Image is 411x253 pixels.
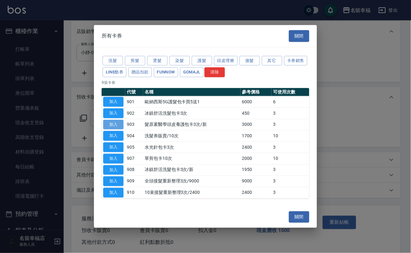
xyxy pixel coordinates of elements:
td: 1700 [241,130,272,142]
td: 3 [271,119,309,130]
td: 902 [125,107,143,119]
button: FUNNOW [154,67,178,77]
span: 所有卡券 [102,33,122,39]
td: 905 [125,141,143,153]
th: 參考價格 [241,88,272,96]
td: 907 [125,153,143,164]
p: 9 張卡券 [102,80,309,85]
td: 3 [271,141,309,153]
button: 加入 [103,154,124,164]
button: 關閉 [289,30,309,42]
td: 908 [125,164,143,176]
button: 其它 [262,56,282,65]
td: 6000 [241,96,272,107]
td: 901 [125,96,143,107]
button: LINE酷券 [103,67,126,77]
td: 903 [125,119,143,130]
button: 剪髮 [125,56,145,65]
td: 全頭接髮重新整理3次/9000 [143,176,240,187]
td: 3 [271,164,309,176]
button: 加入 [103,188,124,198]
td: 909 [125,176,143,187]
button: 護髮 [192,56,212,65]
button: 加入 [103,108,124,118]
td: 歐納西斯5G護髮包卡買5送1 [143,96,240,107]
button: 贈品扣款 [128,67,152,77]
td: 3 [271,107,309,119]
td: 水光針包卡3次 [143,141,240,153]
td: 10束接髮重新整理3次/2400 [143,187,240,198]
button: 加入 [103,176,124,186]
td: 冰鎮舒活洗髮包卡3次 [143,107,240,119]
button: 加入 [103,142,124,152]
button: 燙髮 [147,56,168,65]
button: 頭皮理療 [214,56,238,65]
td: 450 [241,107,272,119]
th: 名稱 [143,88,240,96]
th: 代號 [125,88,143,96]
td: 910 [125,187,143,198]
td: 2400 [241,141,272,153]
button: 清除 [205,67,225,77]
td: 10 [271,130,309,142]
td: 3000 [241,119,272,130]
button: 洗髮 [103,56,123,65]
button: 接髮 [240,56,260,65]
td: 904 [125,130,143,142]
button: 加入 [103,120,124,129]
td: 10 [271,153,309,164]
td: 單剪包卡10次 [143,153,240,164]
td: 3 [271,176,309,187]
button: 加入 [103,131,124,141]
button: 卡券銷售 [284,56,308,65]
button: 關閉 [289,211,309,223]
td: 1950 [241,164,272,176]
th: 可使用次數 [271,88,309,96]
button: 加入 [103,97,124,107]
button: GOMAJL [180,67,204,77]
td: 冰鎮舒活洗髮包卡3次/新 [143,164,240,176]
td: 洗髮券販賣/10次 [143,130,240,142]
td: 6 [271,96,309,107]
button: 加入 [103,165,124,175]
button: 染髮 [169,56,190,65]
td: 髮原素醫學頭皮養護包卡3次/新 [143,119,240,130]
td: 2400 [241,187,272,198]
td: 2000 [241,153,272,164]
td: 3 [271,187,309,198]
td: 9000 [241,176,272,187]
